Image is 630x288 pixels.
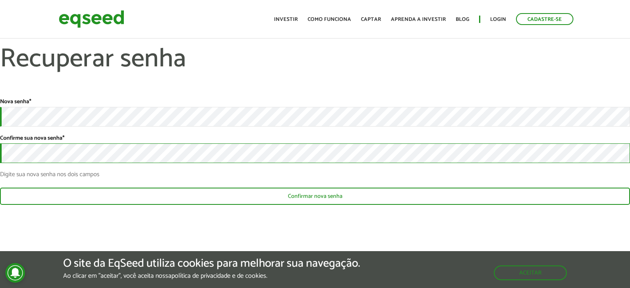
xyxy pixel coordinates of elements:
[308,17,351,22] a: Como funciona
[456,17,469,22] a: Blog
[62,134,64,143] span: Este campo é obrigatório.
[63,272,360,280] p: Ao clicar em "aceitar", você aceita nossa .
[361,17,381,22] a: Captar
[59,8,124,30] img: EqSeed
[391,17,446,22] a: Aprenda a investir
[171,273,266,279] a: política de privacidade e de cookies
[63,257,360,270] h5: O site da EqSeed utiliza cookies para melhorar sua navegação.
[490,17,506,22] a: Login
[274,17,298,22] a: Investir
[494,265,567,280] button: Aceitar
[516,13,573,25] a: Cadastre-se
[29,97,31,107] span: Este campo é obrigatório.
